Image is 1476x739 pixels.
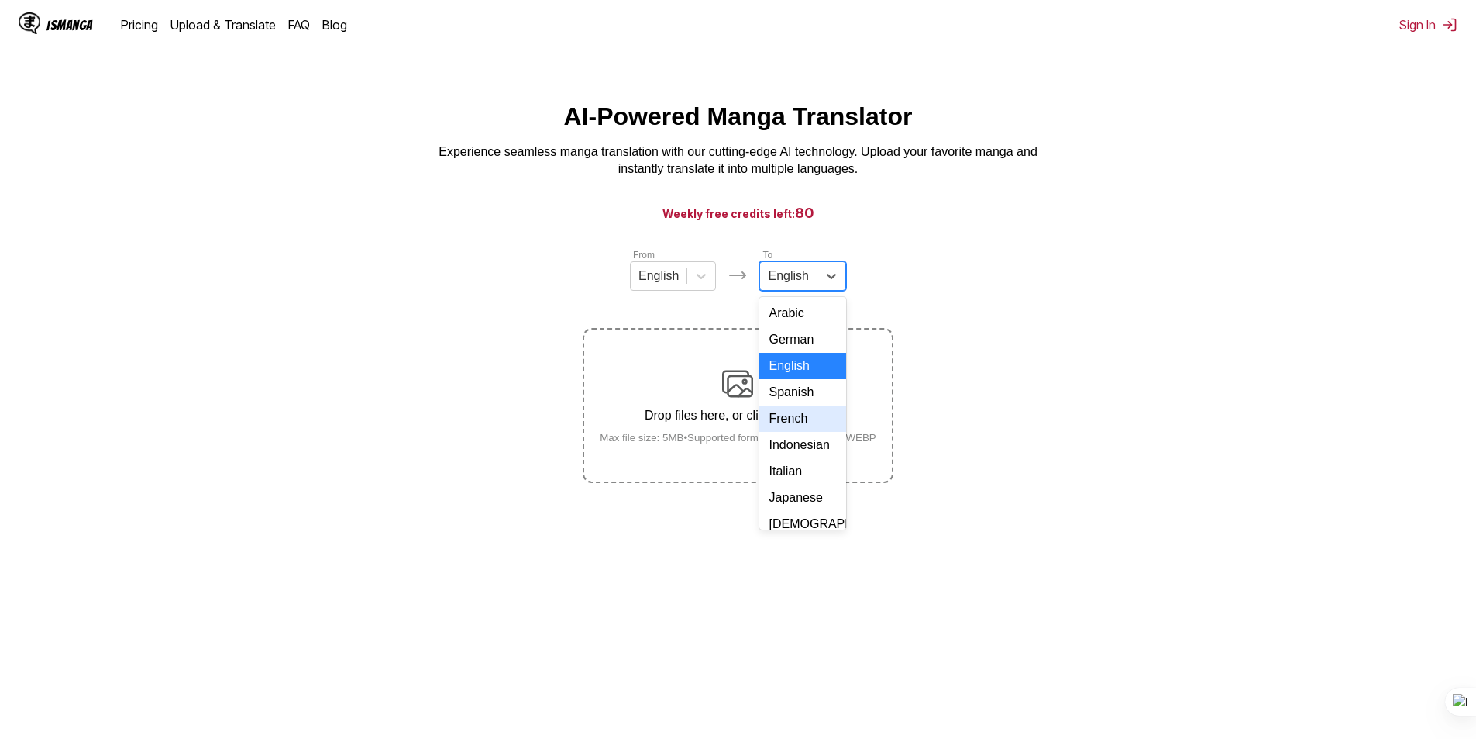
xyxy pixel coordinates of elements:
div: [DEMOGRAPHIC_DATA] [759,511,845,537]
div: Spanish [759,379,845,406]
img: Sign out [1442,17,1457,33]
button: Sign In [1399,17,1457,33]
div: Italian [759,458,845,485]
p: Experience seamless manga translation with our cutting-edge AI technology. Upload your favorite m... [428,143,1048,178]
h3: Weekly free credits left: [37,203,1439,223]
a: Blog [322,17,347,33]
div: Arabic [759,300,845,326]
div: Japanese [759,485,845,511]
div: French [759,406,845,432]
div: Indonesian [759,432,845,458]
img: Languages icon [728,266,747,285]
small: Max file size: 5MB • Supported formats: JP(E)G, PNG, WEBP [587,432,889,444]
a: Pricing [121,17,158,33]
p: Drop files here, or click to browse. [587,409,889,423]
a: IsManga LogoIsManga [19,12,121,37]
span: 80 [795,205,814,221]
a: Upload & Translate [170,17,276,33]
img: IsManga Logo [19,12,40,34]
a: FAQ [288,17,310,33]
label: From [633,250,655,261]
label: To [762,250,772,261]
div: German [759,326,845,353]
div: IsManga [46,18,93,33]
h1: AI-Powered Manga Translator [564,102,913,131]
div: English [759,353,845,379]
